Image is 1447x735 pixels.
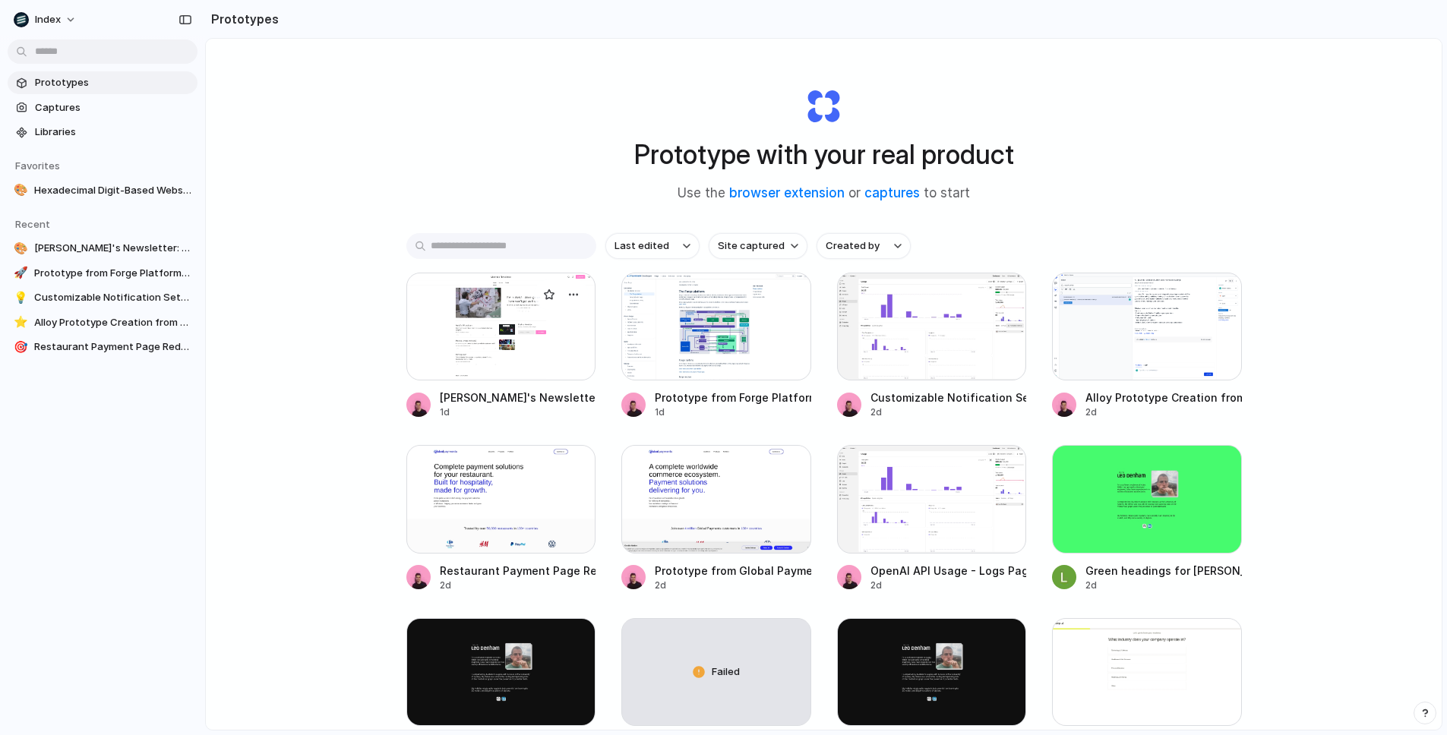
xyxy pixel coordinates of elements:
[35,100,191,115] span: Captures
[1085,563,1242,579] div: Green headings for [PERSON_NAME]
[8,71,197,94] a: Prototypes
[634,134,1014,175] h1: Prototype with your real product
[34,266,191,281] span: Prototype from Forge Platform Overview
[35,125,191,140] span: Libraries
[1085,579,1242,592] div: 2d
[34,315,191,330] span: Alloy Prototype Creation from Usersnap
[440,390,596,405] div: [PERSON_NAME]'s Newsletter: Profile Page
[8,336,197,358] a: 🎯Restaurant Payment Page Redesign
[14,315,28,330] div: ⭐
[34,183,191,198] span: Hexadecimal Digit-Based Website Demo
[8,179,197,202] a: 🎨Hexadecimal Digit-Based Website Demo
[8,96,197,119] a: Captures
[1085,390,1242,405] div: Alloy Prototype Creation from Usersnap
[14,266,28,281] div: 🚀
[718,238,785,254] span: Site captured
[14,339,28,355] div: 🎯
[1052,445,1242,591] a: Green headings for Leo DenhamGreen headings for [PERSON_NAME]2d
[621,273,811,419] a: Prototype from Forge Platform OverviewPrototype from Forge Platform Overview1d
[14,183,28,198] div: 🎨
[15,159,60,172] span: Favorites
[406,445,596,591] a: Restaurant Payment Page RedesignRestaurant Payment Page Redesign2d
[15,218,50,230] span: Recent
[826,238,880,254] span: Created by
[34,290,191,305] span: Customizable Notification Settings for OpenAI API
[837,273,1027,419] a: Customizable Notification Settings for OpenAI APICustomizable Notification Settings for OpenAI API2d
[1052,273,1242,419] a: Alloy Prototype Creation from UsersnapAlloy Prototype Creation from Usersnap2d
[655,390,811,405] div: Prototype from Forge Platform Overview
[837,445,1027,591] a: OpenAI API Usage - Logs Page InteractionOpenAI API Usage - Logs Page Interaction2d
[34,339,191,355] span: Restaurant Payment Page Redesign
[8,311,197,334] a: ⭐Alloy Prototype Creation from Usersnap
[8,286,197,309] a: 💡Customizable Notification Settings for OpenAI API
[8,237,197,260] a: 🎨[PERSON_NAME]'s Newsletter: Profile Page
[817,233,911,259] button: Created by
[440,579,596,592] div: 2d
[621,445,811,591] a: Prototype from Global Payments AustraliaPrototype from Global Payments [GEOGRAPHIC_DATA]2d
[14,241,28,256] div: 🎨
[870,563,1027,579] div: OpenAI API Usage - Logs Page Interaction
[14,290,28,305] div: 💡
[655,579,811,592] div: 2d
[709,233,807,259] button: Site captured
[870,579,1027,592] div: 2d
[729,185,845,200] a: browser extension
[35,12,61,27] span: Index
[870,405,1027,419] div: 2d
[34,241,191,256] span: [PERSON_NAME]'s Newsletter: Profile Page
[655,405,811,419] div: 1d
[8,121,197,144] a: Libraries
[205,10,279,28] h2: Prototypes
[864,185,920,200] a: captures
[678,184,970,203] span: Use the or to start
[655,563,811,579] div: Prototype from Global Payments [GEOGRAPHIC_DATA]
[712,664,740,680] span: Failed
[35,75,191,90] span: Prototypes
[8,262,197,285] a: 🚀Prototype from Forge Platform Overview
[605,233,700,259] button: Last edited
[440,405,596,419] div: 1d
[1085,405,1242,419] div: 2d
[440,563,596,579] div: Restaurant Payment Page Redesign
[406,273,596,419] a: Madhu's Newsletter: Profile Page[PERSON_NAME]'s Newsletter: Profile Page1d
[615,238,669,254] span: Last edited
[870,390,1027,405] div: Customizable Notification Settings for OpenAI API
[8,8,84,32] button: Index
